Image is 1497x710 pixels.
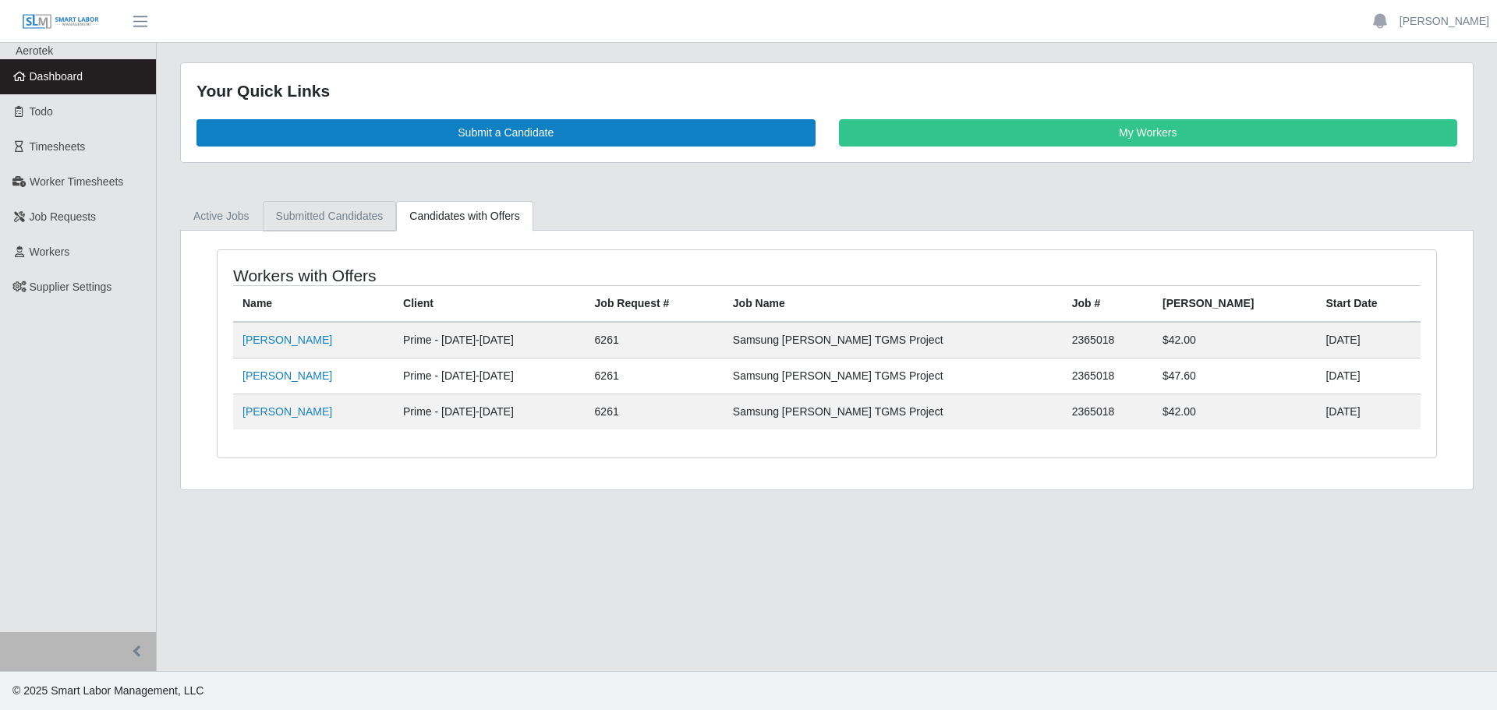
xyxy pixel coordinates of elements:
a: Submit a Candidate [196,119,816,147]
a: My Workers [839,119,1458,147]
td: Prime - [DATE]-[DATE] [394,358,586,394]
a: [PERSON_NAME] [242,369,332,382]
span: Timesheets [30,140,86,153]
a: Candidates with Offers [396,201,533,231]
th: Job Name [724,285,1063,322]
span: Aerotek [16,44,53,57]
a: Submitted Candidates [263,201,397,231]
td: 6261 [586,358,724,394]
a: [PERSON_NAME] [242,405,332,418]
span: Job Requests [30,210,97,223]
img: SLM Logo [22,13,100,30]
td: 2365018 [1063,394,1153,429]
td: [DATE] [1316,358,1421,394]
span: © 2025 Smart Labor Management, LLC [12,684,203,697]
td: $42.00 [1153,322,1316,359]
a: [PERSON_NAME] [242,334,332,346]
th: Job Request # [586,285,724,322]
td: [DATE] [1316,322,1421,359]
th: [PERSON_NAME] [1153,285,1316,322]
td: $47.60 [1153,358,1316,394]
td: Prime - [DATE]-[DATE] [394,394,586,429]
td: 2365018 [1063,358,1153,394]
span: Workers [30,245,70,258]
td: 2365018 [1063,322,1153,359]
a: [PERSON_NAME] [1400,13,1489,30]
td: Prime - [DATE]-[DATE] [394,322,586,359]
td: Samsung [PERSON_NAME] TGMS Project [724,358,1063,394]
h4: Workers with Offers [233,266,714,285]
td: Samsung [PERSON_NAME] TGMS Project [724,394,1063,429]
div: Your Quick Links [196,79,1457,104]
td: [DATE] [1316,394,1421,429]
span: Supplier Settings [30,281,112,293]
span: Todo [30,105,53,118]
th: Name [233,285,394,322]
td: $42.00 [1153,394,1316,429]
th: Client [394,285,586,322]
td: Samsung [PERSON_NAME] TGMS Project [724,322,1063,359]
td: 6261 [586,394,724,429]
a: Active Jobs [180,201,263,231]
th: Job # [1063,285,1153,322]
span: Dashboard [30,70,83,83]
span: Worker Timesheets [30,175,123,188]
th: Start Date [1316,285,1421,322]
td: 6261 [586,322,724,359]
